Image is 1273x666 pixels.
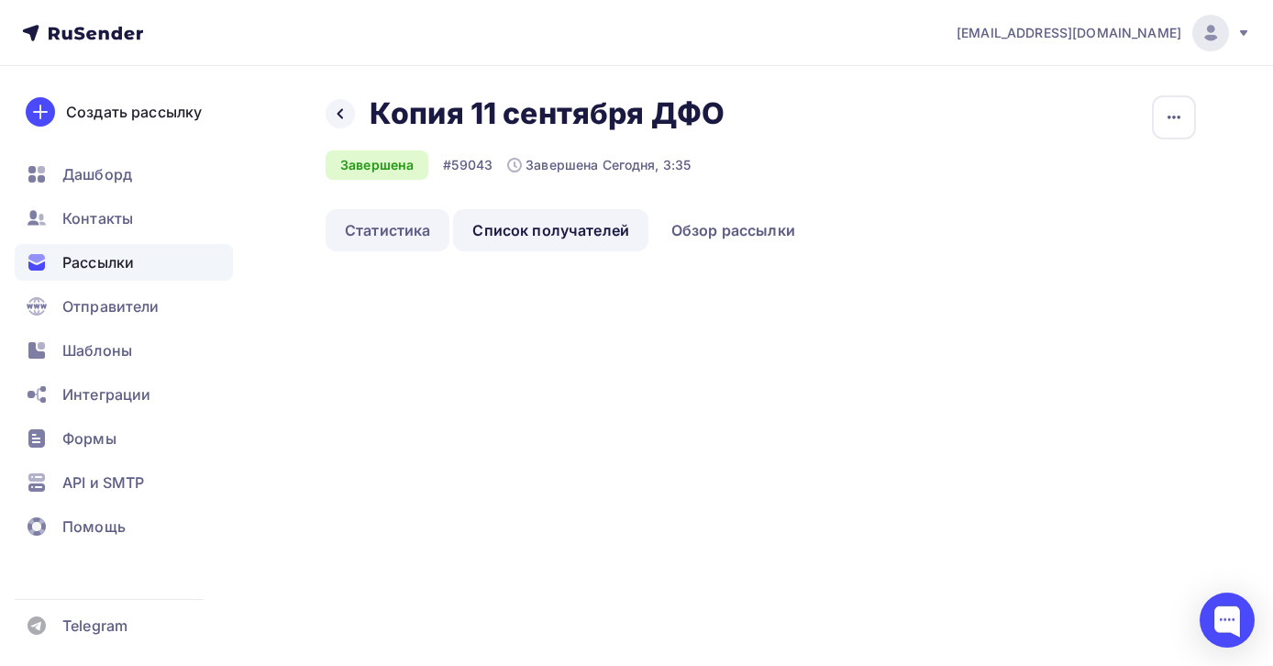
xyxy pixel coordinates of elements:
a: Отправители [15,288,233,325]
a: [EMAIL_ADDRESS][DOMAIN_NAME] [957,15,1251,51]
a: Дашборд [15,156,233,193]
a: Рассылки [15,244,233,281]
span: Telegram [62,615,127,637]
div: Создать рассылку [66,101,202,123]
span: [EMAIL_ADDRESS][DOMAIN_NAME] [957,24,1181,42]
span: Помощь [62,516,126,538]
a: Формы [15,420,233,457]
h2: Копия 11 сентября ДФО [370,95,725,132]
a: Обзор рассылки [652,209,814,251]
span: Контакты [62,207,133,229]
span: Интеграции [62,383,150,405]
span: Формы [62,427,116,450]
a: Список получателей [453,209,648,251]
span: Рассылки [62,251,134,273]
a: Контакты [15,200,233,237]
a: Шаблоны [15,332,233,369]
div: Завершена Сегодня, 3:35 [507,156,691,174]
div: Завершена [326,150,428,180]
span: Отправители [62,295,160,317]
a: Статистика [326,209,449,251]
span: Шаблоны [62,339,132,361]
span: Дашборд [62,163,132,185]
span: API и SMTP [62,472,144,494]
div: #59043 [443,156,493,174]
